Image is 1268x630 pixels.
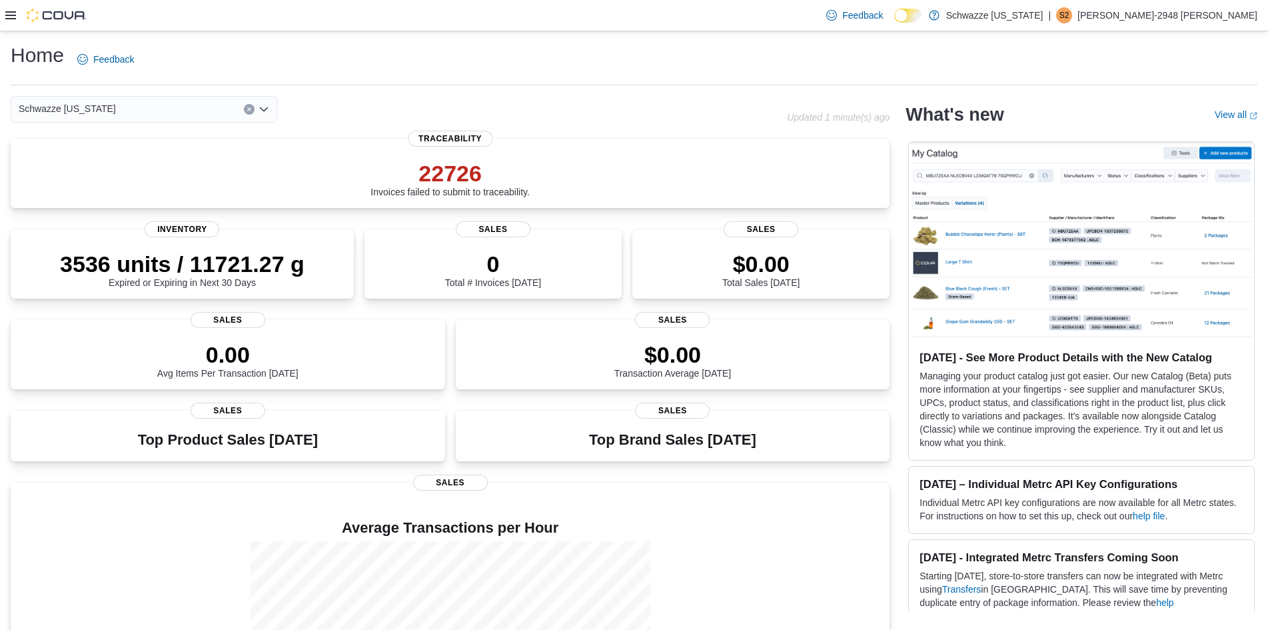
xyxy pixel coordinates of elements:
p: [PERSON_NAME]-2948 [PERSON_NAME] [1077,7,1257,23]
span: Sales [456,221,530,237]
p: 22726 [370,160,530,187]
svg: External link [1249,112,1257,120]
p: $0.00 [614,341,732,368]
div: Total # Invoices [DATE] [445,251,541,288]
p: 0 [445,251,541,277]
a: Feedback [821,2,888,29]
span: S2 [1059,7,1069,23]
h3: [DATE] - See More Product Details with the New Catalog [920,351,1243,364]
p: Starting [DATE], store-to-store transfers can now be integrated with Metrc using in [GEOGRAPHIC_D... [920,569,1243,623]
div: Invoices failed to submit to traceability. [370,160,530,197]
div: Total Sales [DATE] [722,251,800,288]
span: Sales [635,403,710,419]
div: Shane-2948 Morris [1056,7,1072,23]
p: 0.00 [157,341,299,368]
div: Expired or Expiring in Next 30 Days [60,251,305,288]
span: Sales [635,312,710,328]
p: Updated 1 minute(s) ago [787,112,890,123]
span: Traceability [408,131,492,147]
div: Transaction Average [DATE] [614,341,732,379]
p: Managing your product catalog just got easier. Our new Catalog (Beta) puts more information at yo... [920,369,1243,449]
h1: Home [11,42,64,69]
span: Sales [191,403,265,419]
div: Avg Items Per Transaction [DATE] [157,341,299,379]
a: View allExternal link [1215,109,1257,120]
p: Schwazze [US_STATE] [946,7,1043,23]
p: $0.00 [722,251,800,277]
input: Dark Mode [894,9,922,23]
h4: Average Transactions per Hour [21,520,879,536]
span: Sales [191,312,265,328]
h3: Top Product Sales [DATE] [138,432,318,448]
img: Cova [27,9,87,22]
h3: [DATE] - Integrated Metrc Transfers Coming Soon [920,551,1243,564]
span: Sales [413,475,488,491]
p: | [1048,7,1051,23]
a: Transfers [942,584,981,595]
p: Individual Metrc API key configurations are now available for all Metrc states. For instructions ... [920,496,1243,523]
span: Inventory [145,221,219,237]
a: Feedback [72,46,139,73]
button: Open list of options [259,104,269,115]
button: Clear input [244,104,255,115]
p: 3536 units / 11721.27 g [60,251,305,277]
h2: What's new [906,104,1003,125]
span: Schwazze [US_STATE] [19,101,116,117]
span: Feedback [93,53,134,66]
span: Sales [724,221,798,237]
a: help documentation [920,597,1173,621]
h3: Top Brand Sales [DATE] [589,432,756,448]
a: help file [1133,511,1165,521]
span: Feedback [842,9,883,22]
h3: [DATE] – Individual Metrc API Key Configurations [920,477,1243,491]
